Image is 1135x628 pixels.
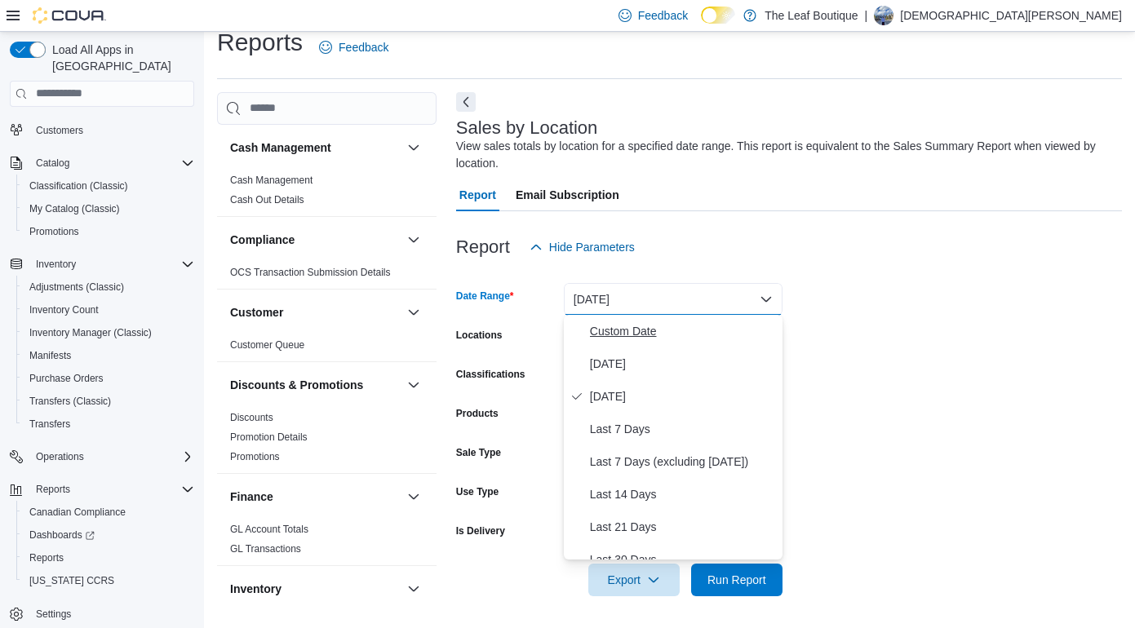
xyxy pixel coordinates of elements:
button: Hide Parameters [523,231,641,263]
label: Classifications [456,368,525,381]
span: My Catalog (Classic) [23,199,194,219]
a: Promotions [230,451,280,462]
span: Dashboards [23,525,194,545]
h3: Compliance [230,232,295,248]
div: Cash Management [217,170,437,216]
span: Promotions [29,225,79,238]
span: Adjustments (Classic) [29,281,124,294]
button: Inventory Count [16,299,201,321]
h3: Discounts & Promotions [230,377,363,393]
button: Adjustments (Classic) [16,276,201,299]
button: Finance [230,489,401,505]
a: Reports [23,548,70,568]
a: Canadian Compliance [23,502,132,522]
a: Transfers (Classic) [23,391,117,411]
button: [US_STATE] CCRS [16,569,201,592]
button: Promotions [16,220,201,243]
span: Inventory [29,254,194,274]
button: Classification (Classic) [16,175,201,197]
button: Run Report [691,564,783,596]
span: Washington CCRS [23,571,194,590]
a: Transfers [23,414,77,434]
button: Inventory [404,579,423,599]
span: Operations [29,447,194,467]
span: [US_STATE] CCRS [29,574,114,587]
button: Transfers [16,413,201,436]
div: Discounts & Promotions [217,408,437,473]
button: Manifests [16,344,201,367]
div: Compliance [217,263,437,289]
button: Settings [3,602,201,626]
label: Date Range [456,290,514,303]
span: Report [459,179,496,211]
span: Transfers [29,418,70,431]
span: Manifests [23,346,194,365]
span: Reports [36,483,70,496]
button: Compliance [230,232,401,248]
a: Settings [29,604,78,624]
span: Inventory Count [23,300,194,320]
img: Cova [33,7,106,24]
button: Inventory [230,581,401,597]
label: Use Type [456,485,499,498]
span: Load All Apps in [GEOGRAPHIC_DATA] [46,42,194,74]
a: Promotions [23,222,86,241]
button: Inventory [29,254,82,274]
button: Canadian Compliance [16,501,201,524]
button: Inventory [3,253,201,276]
span: [DATE] [590,354,776,374]
span: Dashboards [29,528,95,542]
button: My Catalog (Classic) [16,197,201,220]
button: Compliance [404,230,423,250]
span: Reports [29,480,194,499]
p: [DEMOGRAPHIC_DATA][PERSON_NAME] [900,6,1122,25]
p: | [865,6,868,25]
span: Last 7 Days [590,419,776,439]
button: Next [456,92,476,112]
a: Dashboards [23,525,101,545]
span: Settings [29,604,194,624]
label: Locations [456,329,503,342]
a: Promotion Details [230,431,308,443]
button: Reports [16,546,201,569]
button: Transfers (Classic) [16,390,201,413]
a: My Catalog (Classic) [23,199,126,219]
span: Classification (Classic) [29,179,128,192]
span: Run Report [707,572,766,588]
span: Customers [29,120,194,140]
span: Canadian Compliance [23,502,194,522]
a: Customers [29,121,90,140]
a: Cash Out Details [230,194,304,206]
a: Inventory Count [23,300,105,320]
h3: Inventory [230,581,282,597]
button: Operations [3,445,201,468]
a: Classification (Classic) [23,176,135,196]
span: Promotions [23,222,194,241]
div: Finance [217,520,437,565]
a: GL Account Totals [230,524,308,535]
a: Feedback [313,31,395,64]
span: Customers [36,124,83,137]
div: View sales totals by location for a specified date range. This report is equivalent to the Sales ... [456,138,1114,172]
span: My Catalog (Classic) [29,202,120,215]
div: Customer [217,335,437,361]
button: Export [588,564,680,596]
span: Feedback [638,7,688,24]
span: Last 7 Days (excluding [DATE]) [590,452,776,471]
button: Customers [3,118,201,142]
span: Purchase Orders [29,372,104,385]
button: Cash Management [230,139,401,156]
label: Products [456,407,499,420]
input: Dark Mode [701,7,735,24]
button: Customer [230,304,401,321]
h3: Finance [230,489,273,505]
span: Inventory [36,258,76,271]
button: Operations [29,447,91,467]
button: Catalog [29,153,76,173]
label: Is Delivery [456,524,505,537]
h3: Customer [230,304,283,321]
a: Manifests [23,346,78,365]
div: Christian Kardash [874,6,893,25]
span: Canadian Compliance [29,506,126,519]
span: Feedback [339,39,388,55]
